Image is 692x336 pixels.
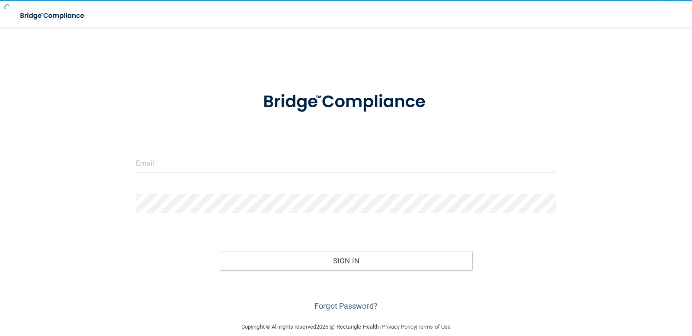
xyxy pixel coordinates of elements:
a: Terms of Use [417,323,451,330]
img: bridge_compliance_login_screen.278c3ca4.svg [245,80,447,125]
input: Email [136,153,557,173]
a: Forgot Password? [314,301,378,310]
img: bridge_compliance_login_screen.278c3ca4.svg [13,7,93,25]
button: Sign In [220,251,472,270]
a: Privacy Policy [381,323,416,330]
